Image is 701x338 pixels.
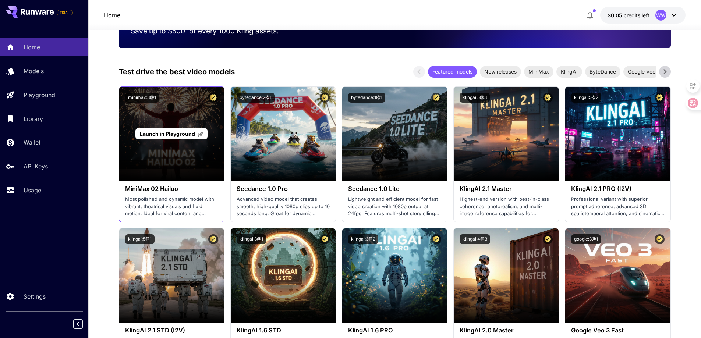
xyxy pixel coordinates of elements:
img: alt [231,228,336,323]
button: Certified Model – Vetted for best performance and includes a commercial license. [320,234,330,244]
div: $0.05 [608,11,649,19]
button: Certified Model – Vetted for best performance and includes a commercial license. [543,234,553,244]
p: Most polished and dynamic model with vibrant, theatrical visuals and fluid motion. Ideal for vira... [125,196,218,217]
button: Certified Model – Vetted for best performance and includes a commercial license. [320,93,330,103]
h3: Google Veo 3 Fast [571,327,664,334]
p: Settings [24,292,46,301]
button: minimax:3@1 [125,93,159,103]
span: MiniMax [524,68,553,75]
span: Featured models [428,68,477,75]
span: Add your payment card to enable full platform functionality. [57,8,73,17]
button: google:3@1 [571,234,601,244]
div: New releases [480,66,521,78]
button: Certified Model – Vetted for best performance and includes a commercial license. [208,234,218,244]
p: Advanced video model that creates smooth, high-quality 1080p clips up to 10 seconds long. Great f... [237,196,330,217]
h3: KlingAI 2.1 PRO (I2V) [571,185,664,192]
h3: MiniMax 02 Hailuo [125,185,218,192]
button: $0.05WW [600,7,686,24]
img: alt [231,87,336,181]
h3: KlingAI 1.6 STD [237,327,330,334]
h3: Seedance 1.0 Lite [348,185,441,192]
div: Collapse sidebar [79,317,88,331]
button: Collapse sidebar [73,319,83,329]
h3: KlingAI 2.1 STD (I2V) [125,327,218,334]
a: Launch in Playground [135,128,207,139]
h3: KlingAI 2.1 Master [460,185,553,192]
button: klingai:4@3 [460,234,490,244]
img: alt [565,228,670,323]
span: TRIAL [57,10,72,15]
img: alt [119,228,224,323]
div: KlingAI [556,66,582,78]
p: Save up to $500 for every 1000 Kling assets. [131,26,302,36]
span: credits left [624,12,649,18]
span: New releases [480,68,521,75]
span: Launch in Playground [140,131,195,137]
p: Playground [24,90,55,99]
img: alt [342,228,447,323]
p: Lightweight and efficient model for fast video creation with 1080p output at 24fps. Features mult... [348,196,441,217]
img: alt [454,87,559,181]
span: KlingAI [556,68,582,75]
nav: breadcrumb [104,11,120,19]
button: Certified Model – Vetted for best performance and includes a commercial license. [208,93,218,103]
button: klingai:5@2 [571,93,601,103]
p: Models [24,67,44,75]
div: ByteDance [585,66,620,78]
div: Featured models [428,66,477,78]
p: Library [24,114,43,123]
button: Certified Model – Vetted for best performance and includes a commercial license. [431,234,441,244]
span: $0.05 [608,12,624,18]
p: Highest-end version with best-in-class coherence, photorealism, and multi-image reference capabil... [460,196,553,217]
span: ByteDance [585,68,620,75]
p: Home [24,43,40,51]
div: MiniMax [524,66,553,78]
button: klingai:3@1 [237,234,266,244]
button: klingai:3@2 [348,234,378,244]
p: Usage [24,186,41,195]
p: API Keys [24,162,48,171]
button: bytedance:1@1 [348,93,385,103]
h3: KlingAI 2.0 Master [460,327,553,334]
p: Test drive the best video models [119,66,235,77]
button: klingai:5@3 [460,93,490,103]
span: Google Veo [623,68,660,75]
button: Certified Model – Vetted for best performance and includes a commercial license. [543,93,553,103]
img: alt [454,228,559,323]
a: Home [104,11,120,19]
img: alt [342,87,447,181]
p: Wallet [24,138,40,147]
div: Google Veo [623,66,660,78]
h3: KlingAI 1.6 PRO [348,327,441,334]
button: klingai:5@1 [125,234,155,244]
button: Certified Model – Vetted for best performance and includes a commercial license. [655,93,665,103]
h3: Seedance 1.0 Pro [237,185,330,192]
img: alt [565,87,670,181]
div: WW [655,10,666,21]
button: Certified Model – Vetted for best performance and includes a commercial license. [431,93,441,103]
button: bytedance:2@1 [237,93,275,103]
button: Certified Model – Vetted for best performance and includes a commercial license. [655,234,665,244]
p: Professional variant with superior prompt adherence, advanced 3D spatiotemporal attention, and ci... [571,196,664,217]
